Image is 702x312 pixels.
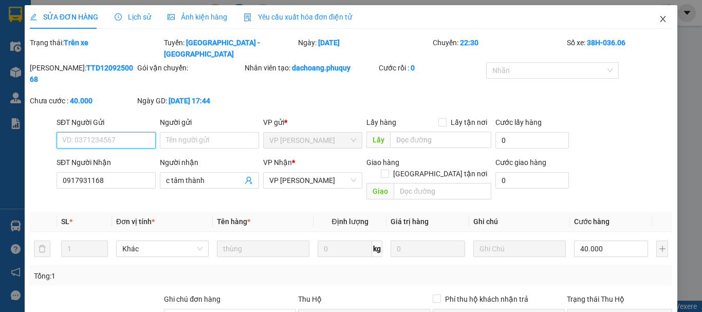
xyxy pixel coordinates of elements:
span: Lấy tận nơi [447,117,491,128]
button: Close [649,5,677,34]
span: Lịch sử [115,13,151,21]
b: Trên xe [64,39,88,47]
div: Trạng thái Thu Hộ [567,293,672,305]
div: [PERSON_NAME]: [30,62,135,85]
b: 40.000 [70,97,93,105]
input: Cước lấy hàng [495,132,569,149]
div: Cước rồi : [379,62,484,74]
span: Ảnh kiện hàng [168,13,227,21]
label: Cước giao hàng [495,158,546,167]
div: SĐT Người Nhận [57,157,156,168]
input: Dọc đường [394,183,491,199]
span: Yêu cầu xuất hóa đơn điện tử [244,13,352,21]
span: picture [168,13,175,21]
span: user-add [245,176,253,185]
div: Chuyến: [432,37,566,60]
span: Tên hàng [217,217,250,226]
div: Gói vận chuyển: [137,62,243,74]
img: icon [244,13,252,22]
span: SL [61,217,69,226]
button: delete [34,241,50,257]
div: Ngày GD: [137,95,243,106]
span: clock-circle [115,13,122,21]
span: Phí thu hộ khách nhận trả [441,293,532,305]
label: Ghi chú đơn hàng [164,295,220,303]
button: plus [656,241,668,257]
span: Đơn vị tính [116,217,155,226]
span: SỬA ĐƠN HÀNG [30,13,98,21]
div: Người gửi [160,117,259,128]
span: kg [372,241,382,257]
div: Nhân viên tạo: [245,62,377,74]
span: Khác [122,241,202,256]
span: VP Hà Huy Tập [269,173,356,188]
span: Cước hàng [574,217,609,226]
b: 0 [411,64,415,72]
span: VP Ngọc Hồi [269,133,356,148]
input: 0 [391,241,465,257]
input: Cước giao hàng [495,172,569,189]
div: Tuyến: [163,37,297,60]
div: Trạng thái: [29,37,163,60]
span: edit [30,13,37,21]
span: VP Nhận [263,158,292,167]
b: 22:30 [460,39,478,47]
input: VD: Bàn, Ghế [217,241,309,257]
input: Ghi Chú [473,241,566,257]
b: [DATE] [318,39,340,47]
b: [DATE] 17:44 [169,97,210,105]
span: close [659,15,667,23]
div: Người nhận [160,157,259,168]
span: Thu Hộ [298,295,322,303]
span: [GEOGRAPHIC_DATA] tận nơi [389,168,491,179]
div: SĐT Người Gửi [57,117,156,128]
span: Giá trị hàng [391,217,429,226]
label: Cước lấy hàng [495,118,542,126]
span: Lấy hàng [366,118,396,126]
span: Định lượng [331,217,368,226]
div: Ngày: [297,37,431,60]
div: VP gửi [263,117,362,128]
input: Dọc đường [390,132,491,148]
div: Chưa cước : [30,95,135,106]
b: [GEOGRAPHIC_DATA] - [GEOGRAPHIC_DATA] [164,39,260,58]
div: Tổng: 1 [34,270,272,282]
span: Giao hàng [366,158,399,167]
b: dachoang.phuquy [292,64,350,72]
div: Số xe: [566,37,673,60]
span: Giao [366,183,394,199]
th: Ghi chú [469,212,570,232]
b: 38H-036.06 [587,39,625,47]
span: Lấy [366,132,390,148]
